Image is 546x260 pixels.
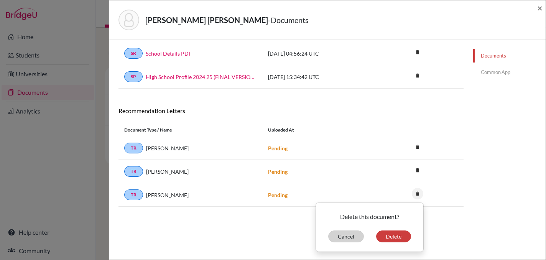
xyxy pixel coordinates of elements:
[412,165,423,176] i: delete
[537,2,543,13] span: ×
[268,15,309,25] span: - Documents
[146,73,257,81] a: High School Profile 2024 25 (FINAL VERSION).school_wide
[118,107,464,114] h6: Recommendation Letters
[262,49,377,58] div: [DATE] 04:56:24 UTC
[412,46,423,58] i: delete
[376,230,411,242] button: Delete
[412,142,423,153] a: delete
[412,189,423,199] a: delete
[146,168,189,176] span: [PERSON_NAME]
[268,168,288,175] strong: Pending
[328,230,364,242] button: Cancel
[412,70,423,81] i: delete
[146,144,189,152] span: [PERSON_NAME]
[146,49,192,58] a: School Details PDF
[322,212,417,221] p: Delete this document?
[473,49,546,63] a: Documents
[412,188,423,199] i: delete
[268,192,288,198] strong: Pending
[124,71,143,82] a: SP
[268,145,288,151] strong: Pending
[473,66,546,79] a: Common App
[124,189,143,200] a: TR
[262,127,377,133] div: Uploaded at
[537,3,543,13] button: Close
[412,166,423,176] a: delete
[124,143,143,153] a: TR
[124,48,143,59] a: SR
[412,141,423,153] i: delete
[145,15,268,25] strong: [PERSON_NAME] [PERSON_NAME]
[124,166,143,177] a: TR
[412,48,423,58] a: delete
[262,73,377,81] div: [DATE] 15:34:42 UTC
[412,71,423,81] a: delete
[118,127,262,133] div: Document Type / Name
[316,202,424,252] div: delete
[146,191,189,199] span: [PERSON_NAME]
